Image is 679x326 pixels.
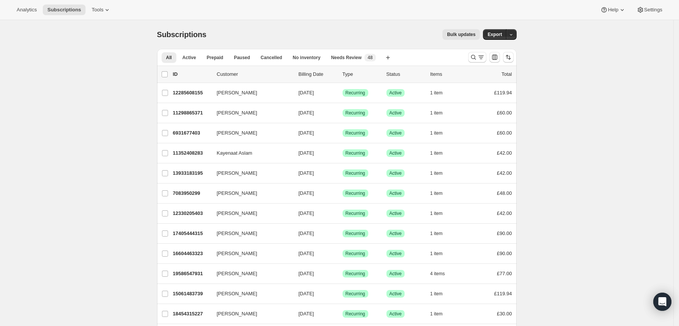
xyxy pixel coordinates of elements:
[389,251,402,257] span: Active
[299,291,314,296] span: [DATE]
[299,110,314,116] span: [DATE]
[217,310,257,318] span: [PERSON_NAME]
[12,5,41,15] button: Analytics
[430,150,443,156] span: 1 item
[217,149,252,157] span: Kayenaat Aslam
[299,271,314,276] span: [DATE]
[430,210,443,216] span: 1 item
[173,89,211,97] p: 12285608155
[173,148,512,158] div: 11352408283Kayenaat Aslam[DATE]SuccessRecurringSuccessActive1 item£42.00
[430,268,453,279] button: 4 items
[17,7,37,13] span: Analytics
[212,288,288,300] button: [PERSON_NAME]
[299,90,314,96] span: [DATE]
[389,311,402,317] span: Active
[217,210,257,217] span: [PERSON_NAME]
[173,71,211,78] p: ID
[217,230,257,237] span: [PERSON_NAME]
[217,71,293,78] p: Customer
[173,248,512,259] div: 16604463323[PERSON_NAME][DATE]SuccessRecurringSuccessActive1 item£90.00
[497,150,512,156] span: £42.00
[503,52,514,63] button: Sort the results
[346,150,365,156] span: Recurring
[389,90,402,96] span: Active
[430,291,443,297] span: 1 item
[217,250,257,257] span: [PERSON_NAME]
[497,271,512,276] span: £77.00
[299,190,314,196] span: [DATE]
[173,230,211,237] p: 17405444315
[389,110,402,116] span: Active
[173,228,512,239] div: 17405444315[PERSON_NAME][DATE]SuccessRecurringSuccessActive1 item£90.00
[497,190,512,196] span: £48.00
[497,230,512,236] span: £90.00
[430,288,451,299] button: 1 item
[212,87,288,99] button: [PERSON_NAME]
[261,55,282,61] span: Cancelled
[430,168,451,179] button: 1 item
[430,148,451,158] button: 1 item
[92,7,103,13] span: Tools
[217,129,257,137] span: [PERSON_NAME]
[212,207,288,219] button: [PERSON_NAME]
[430,230,443,237] span: 1 item
[430,251,443,257] span: 1 item
[173,71,512,78] div: IDCustomerBilling DateTypeStatusItemsTotal
[501,71,512,78] p: Total
[447,31,475,38] span: Bulk updates
[212,167,288,179] button: [PERSON_NAME]
[483,29,506,40] button: Export
[173,250,211,257] p: 16604463323
[173,109,211,117] p: 11298865371
[430,108,451,118] button: 1 item
[632,5,667,15] button: Settings
[346,110,365,116] span: Recurring
[173,190,211,197] p: 7083950299
[487,31,502,38] span: Export
[299,170,314,176] span: [DATE]
[173,210,211,217] p: 12330205403
[346,251,365,257] span: Recurring
[173,169,211,177] p: 13933183195
[234,55,250,61] span: Paused
[346,311,365,317] span: Recurring
[173,309,512,319] div: 18454315227[PERSON_NAME][DATE]SuccessRecurringSuccessActive1 item£30.00
[346,291,365,297] span: Recurring
[430,90,443,96] span: 1 item
[497,170,512,176] span: £42.00
[157,30,207,39] span: Subscriptions
[346,230,365,237] span: Recurring
[430,130,443,136] span: 1 item
[299,130,314,136] span: [DATE]
[173,288,512,299] div: 15061483739[PERSON_NAME][DATE]SuccessRecurringSuccessActive1 item£119.94
[430,88,451,98] button: 1 item
[212,308,288,320] button: [PERSON_NAME]
[497,311,512,317] span: £30.00
[489,52,500,63] button: Customize table column order and visibility
[389,291,402,297] span: Active
[389,230,402,237] span: Active
[173,290,211,298] p: 15061483739
[430,248,451,259] button: 1 item
[596,5,630,15] button: Help
[87,5,115,15] button: Tools
[212,127,288,139] button: [PERSON_NAME]
[430,311,443,317] span: 1 item
[497,110,512,116] span: £60.00
[173,208,512,219] div: 12330205403[PERSON_NAME][DATE]SuccessRecurringSuccessActive1 item£42.00
[468,52,486,63] button: Search and filter results
[382,52,394,63] button: Create new view
[217,89,257,97] span: [PERSON_NAME]
[346,90,365,96] span: Recurring
[430,71,468,78] div: Items
[47,7,81,13] span: Subscriptions
[173,268,512,279] div: 19586547931[PERSON_NAME][DATE]SuccessRecurringSuccessActive4 items£77.00
[212,187,288,199] button: [PERSON_NAME]
[331,55,362,61] span: Needs Review
[386,71,424,78] p: Status
[182,55,196,61] span: Active
[217,270,257,277] span: [PERSON_NAME]
[430,110,443,116] span: 1 item
[497,210,512,216] span: £42.00
[217,290,257,298] span: [PERSON_NAME]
